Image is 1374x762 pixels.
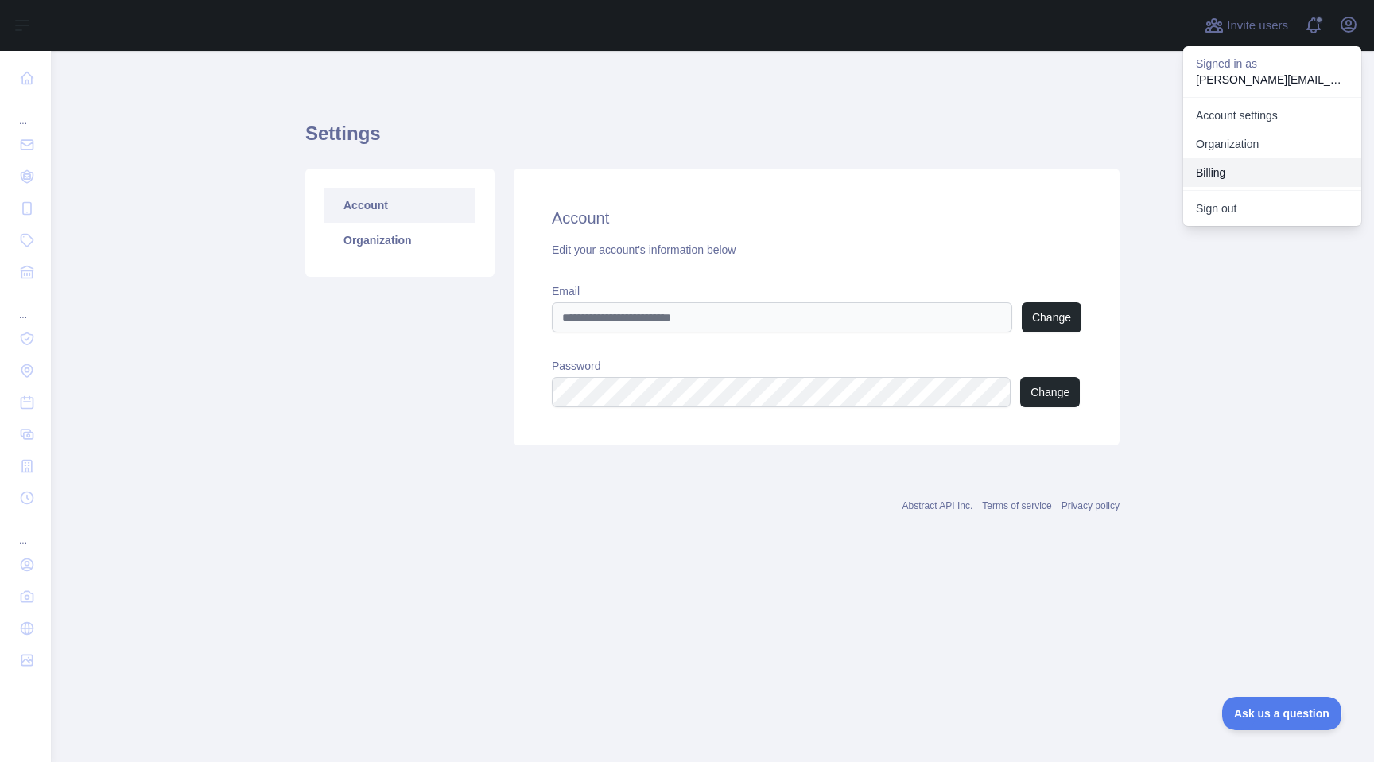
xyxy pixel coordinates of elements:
p: Signed in as [1196,56,1349,72]
button: Change [1022,302,1081,332]
h1: Settings [305,121,1120,159]
iframe: Toggle Customer Support [1222,697,1342,730]
label: Email [552,283,1081,299]
a: Organization [1183,130,1361,158]
div: Edit your account's information below [552,242,1081,258]
h2: Account [552,207,1081,229]
div: ... [13,95,38,127]
a: Terms of service [982,500,1051,511]
a: Organization [324,223,475,258]
a: Account [324,188,475,223]
button: Change [1020,377,1080,407]
a: Account settings [1183,101,1361,130]
a: Abstract API Inc. [902,500,973,511]
span: Invite users [1227,17,1288,35]
p: [PERSON_NAME][EMAIL_ADDRESS][DOMAIN_NAME] [1196,72,1349,87]
div: ... [13,515,38,547]
label: Password [552,358,1081,374]
a: Privacy policy [1062,500,1120,511]
div: ... [13,290,38,321]
button: Invite users [1201,13,1291,38]
button: Sign out [1183,194,1361,223]
button: Billing [1183,158,1361,187]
